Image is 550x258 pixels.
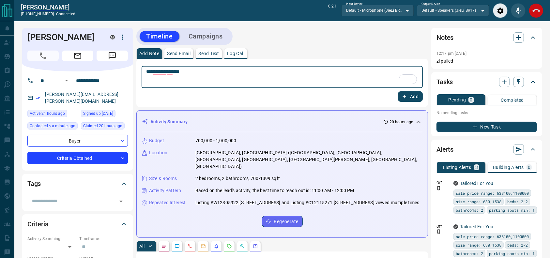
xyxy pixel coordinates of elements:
svg: Calls [188,244,193,249]
p: Activity Summary [150,118,188,125]
span: Contacted < a minute ago [30,123,75,129]
div: mrloft.ca [453,181,458,186]
p: No pending tasks [436,108,537,118]
span: size range: 630,1538 [456,198,501,205]
button: Timeline [140,31,179,42]
button: Regenerate [262,216,303,227]
svg: Push Notification Only [436,186,441,190]
div: mrloft.ca [453,224,458,229]
div: Wed Jul 09 2025 [81,110,128,119]
p: [GEOGRAPHIC_DATA], [GEOGRAPHIC_DATA] ([GEOGRAPHIC_DATA], [GEOGRAPHIC_DATA], [GEOGRAPHIC_DATA], [G... [195,149,422,170]
span: Call [27,51,59,61]
p: 0 [528,165,530,170]
p: 3 [475,165,478,170]
p: 2 bedrooms, 2 bathrooms, 700-1399 sqft [195,175,280,182]
button: Add [398,91,423,102]
p: Timeframe: [79,236,128,242]
span: sale price range: 638100,1100000 [456,190,529,196]
svg: Requests [227,244,232,249]
p: Location [149,149,167,156]
p: Add Note [139,51,159,56]
h1: [PERSON_NAME] [27,32,100,42]
span: Claimed 20 hours ago [83,123,122,129]
a: [PERSON_NAME][EMAIL_ADDRESS][PERSON_NAME][DOMAIN_NAME] [45,92,119,104]
h2: Tags [27,178,41,189]
span: beds: 2-2 [507,242,528,248]
div: Mute [511,3,526,18]
p: Listing #W12305922 [STREET_ADDRESS] and Listing #C12115271 [STREET_ADDRESS] viewed multiple times [195,199,420,206]
p: Activity Pattern [149,187,181,194]
a: Tailored For You [460,181,493,186]
a: Tailored For You [460,224,493,229]
button: New Task [436,122,537,132]
svg: Emails [201,244,206,249]
span: size range: 630,1538 [456,242,501,248]
p: Pending [449,98,466,102]
svg: Push Notification Only [436,229,441,234]
div: Tasks [436,74,537,90]
span: parking spots min: 1 [489,207,535,213]
h2: Notes [436,32,453,43]
p: Building Alerts [493,165,524,170]
textarea: To enrich screen reader interactions, please activate Accessibility in Grammarly extension settings [146,69,418,85]
p: Repeated Interest [149,199,186,206]
div: Tags [27,176,128,191]
p: Off [436,180,450,186]
label: Input Device [346,2,363,6]
div: Criteria [27,216,128,232]
div: Activity Summary20 hours ago [142,116,422,128]
p: All [139,244,145,249]
p: 12:17 pm [DATE] [436,51,466,56]
div: Buyer [27,135,128,147]
span: sale price range: 638100,1100000 [456,233,529,240]
p: 20 hours ago [390,119,413,125]
span: Email [62,51,93,61]
span: Active 21 hours ago [30,110,65,117]
span: bathrooms: 2 [456,207,483,213]
svg: Lead Browsing Activity [175,244,180,249]
h2: Tasks [436,77,453,87]
p: zl pulled [436,58,537,65]
p: [PHONE_NUMBER] - [21,11,75,17]
div: Mon Aug 11 2025 [81,122,128,131]
span: connected [56,12,75,16]
svg: Listing Alerts [214,244,219,249]
svg: Email Verified [36,96,40,100]
svg: Opportunities [240,244,245,249]
p: Budget [149,137,164,144]
p: Log Call [227,51,244,56]
p: Off [436,223,450,229]
span: Message [97,51,128,61]
h2: Criteria [27,219,49,229]
p: 0:21 [328,3,336,18]
div: mrloft.ca [110,35,115,39]
div: End Call [529,3,543,18]
label: Output Device [421,2,440,6]
div: Audio Settings [493,3,508,18]
a: [PERSON_NAME] [21,3,75,11]
p: 0 [470,98,472,102]
button: Open [63,77,70,84]
h2: Alerts [436,144,453,155]
div: Alerts [436,142,537,157]
div: Tue Aug 12 2025 [27,122,78,131]
p: Send Text [198,51,219,56]
span: Signed up [DATE] [83,110,113,117]
p: Send Email [167,51,191,56]
svg: Agent Actions [253,244,258,249]
p: Listing Alerts [443,165,471,170]
p: Size & Rooms [149,175,177,182]
div: Criteria Obtained [27,152,128,164]
p: 700,000 - 1,000,000 [195,137,237,144]
div: Default - Speakers (JieLi BR17) [417,5,489,16]
div: Default - Microphone (JieLi BR17) [342,5,414,16]
button: Open [116,197,126,206]
button: Campaigns [182,31,229,42]
p: Actively Searching: [27,236,76,242]
div: Notes [436,30,537,45]
svg: Notes [161,244,167,249]
span: bathrooms: 2 [456,250,483,257]
span: parking spots min: 1 [489,250,535,257]
p: Completed [501,98,524,102]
